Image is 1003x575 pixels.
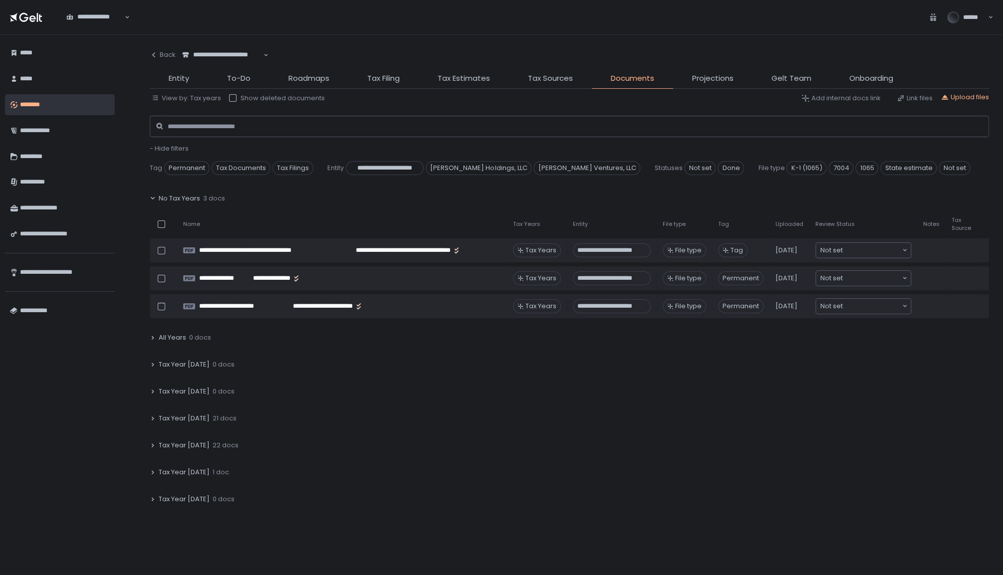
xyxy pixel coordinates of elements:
span: Tag [718,220,729,228]
span: Tax Year [DATE] [159,360,210,369]
span: File type [675,246,702,255]
span: Tax Year [DATE] [159,387,210,396]
span: Uploaded [775,220,803,228]
div: Search for option [816,299,911,314]
span: Not set [820,301,843,311]
span: [PERSON_NAME] Ventures, LLC [533,161,640,175]
span: Tax Year [DATE] [159,495,210,504]
span: 3 docs [203,194,225,203]
span: Roadmaps [288,73,329,84]
span: K-1 (1065) [786,161,826,175]
span: Not set [820,245,843,255]
input: Search for option [843,245,901,255]
span: Tax Documents [212,161,270,175]
span: 21 docs [213,414,237,423]
span: File type [675,302,702,311]
span: Not set [939,161,970,175]
span: Not set [820,273,843,283]
span: Tax Source [952,216,971,231]
span: Permanent [718,271,763,285]
div: Back [150,50,176,59]
span: To-Do [227,73,251,84]
span: File type [758,164,784,173]
input: Search for option [182,59,262,69]
span: Tax Years [525,302,556,311]
span: Tax Filing [367,73,400,84]
span: Tax Year [DATE] [159,468,210,477]
input: Search for option [843,301,901,311]
button: Link files [897,94,933,103]
span: Permanent [718,299,763,313]
span: [DATE] [775,246,797,255]
input: Search for option [66,21,124,31]
button: Upload files [941,93,989,102]
span: Tax Years [525,274,556,283]
span: 0 docs [213,495,235,504]
button: Add internal docs link [801,94,881,103]
span: Tax Year [DATE] [159,441,210,450]
span: Notes [923,220,940,228]
input: Search for option [843,273,901,283]
span: [DATE] [775,302,797,311]
span: Done [718,161,744,175]
span: Projections [692,73,734,84]
div: Search for option [816,243,911,258]
span: All Years [159,333,186,342]
button: View by: Tax years [152,94,221,103]
span: Entity [573,220,588,228]
span: File type [663,220,686,228]
span: Review Status [815,220,855,228]
span: 1 doc [213,468,229,477]
div: Search for option [60,7,130,28]
span: Tax Years [525,246,556,255]
span: 7004 [828,161,853,175]
span: State estimate [880,161,937,175]
span: 1065 [855,161,878,175]
span: 0 docs [213,360,235,369]
button: - Hide filters [150,144,189,153]
span: [PERSON_NAME] Holdings, LLC [426,161,531,175]
span: 0 docs [213,387,235,396]
span: File type [675,274,702,283]
span: Gelt Team [771,73,811,84]
span: Entity [169,73,189,84]
span: Documents [611,73,654,84]
span: 22 docs [213,441,239,450]
span: Permanent [164,161,210,175]
span: [DATE] [775,274,797,283]
span: Name [183,220,200,228]
span: 0 docs [189,333,211,342]
button: Back [150,45,176,65]
span: Entity [327,164,344,173]
span: No Tax Years [159,194,200,203]
span: Tax Estimates [438,73,490,84]
div: Search for option [816,271,911,286]
span: Tax Sources [528,73,573,84]
span: Tag [731,246,743,255]
span: Tax Filings [272,161,313,175]
span: Tax Year [DATE] [159,414,210,423]
div: Search for option [176,45,268,66]
span: Tag [150,164,162,173]
span: Not set [684,161,716,175]
span: Tax Years [513,220,540,228]
span: Statuses [654,164,682,173]
span: Onboarding [849,73,893,84]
